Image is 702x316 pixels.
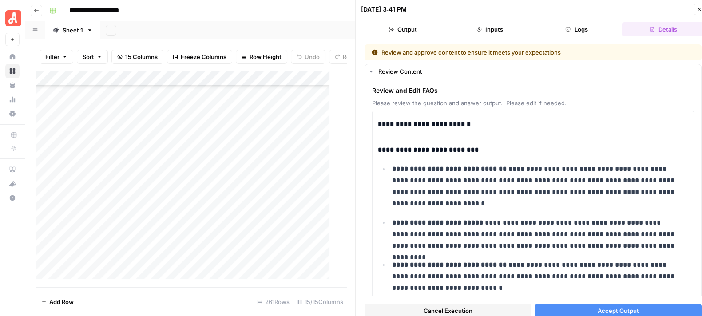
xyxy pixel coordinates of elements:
span: Accept Output [598,306,639,315]
span: Redo [343,52,357,61]
span: Add Row [49,297,74,306]
img: Angi Logo [5,10,21,26]
button: Freeze Columns [167,50,232,64]
span: Filter [45,52,59,61]
div: [DATE] 3:41 PM [361,5,407,14]
a: Home [5,50,20,64]
a: Usage [5,92,20,107]
button: Row Height [236,50,287,64]
div: What's new? [6,177,19,190]
button: Review Content [365,64,701,79]
span: 15 Columns [125,52,158,61]
span: Cancel Execution [424,306,472,315]
button: Filter [40,50,73,64]
span: Undo [305,52,320,61]
span: Freeze Columns [181,52,226,61]
div: 15/15 Columns [293,295,347,309]
button: Workspace: Angi [5,7,20,29]
a: Sheet 1 [45,21,100,39]
span: Please review the question and answer output. Please edit if needed. [372,99,694,107]
div: Sheet 1 [63,26,83,35]
button: Output [361,22,444,36]
span: Review and Edit FAQs [372,86,694,95]
a: Settings [5,107,20,121]
div: 261 Rows [254,295,293,309]
button: Inputs [448,22,531,36]
a: Browse [5,64,20,78]
div: Review Content [378,67,696,76]
button: Logs [535,22,619,36]
button: Sort [77,50,108,64]
button: Help + Support [5,191,20,205]
button: Add Row [36,295,79,309]
a: Your Data [5,78,20,92]
a: AirOps Academy [5,162,20,177]
span: Row Height [250,52,282,61]
button: Redo [329,50,363,64]
button: What's new? [5,177,20,191]
div: Review and approve content to ensure it meets your expectations [372,48,628,57]
button: Undo [291,50,325,64]
span: Sort [83,52,94,61]
button: 15 Columns [111,50,163,64]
